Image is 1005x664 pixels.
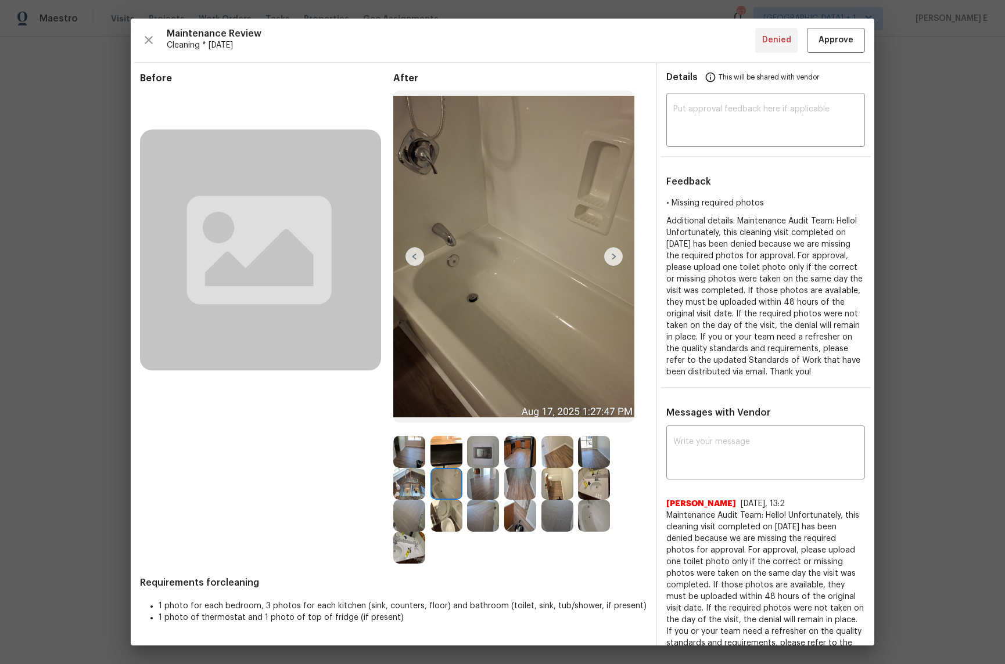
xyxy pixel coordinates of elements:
[819,33,853,48] span: Approve
[167,39,755,51] span: Cleaning * [DATE]
[604,247,623,266] img: right-chevron-button-url
[393,73,647,84] span: After
[167,28,755,39] span: Maintenance Review
[159,612,647,623] li: 1 photo of thermostat and 1 photo of top of fridge (if present)
[159,600,647,612] li: 1 photo for each bedroom, 3 photos for each kitchen (sink, counters, floor) and bathroom (toilet,...
[741,500,785,508] span: [DATE], 13:2
[719,63,819,91] span: This will be shared with vendor
[140,73,393,84] span: Before
[666,498,736,510] span: [PERSON_NAME]
[807,28,865,53] button: Approve
[666,177,711,186] span: Feedback
[405,247,424,266] img: left-chevron-button-url
[666,199,764,207] span: • Missing required photos
[140,577,647,589] span: Requirements for cleaning
[666,217,863,376] span: Additional details: Maintenance Audit Team: Hello! Unfortunately, this cleaning visit completed o...
[666,408,770,417] span: Messages with Vendor
[666,63,698,91] span: Details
